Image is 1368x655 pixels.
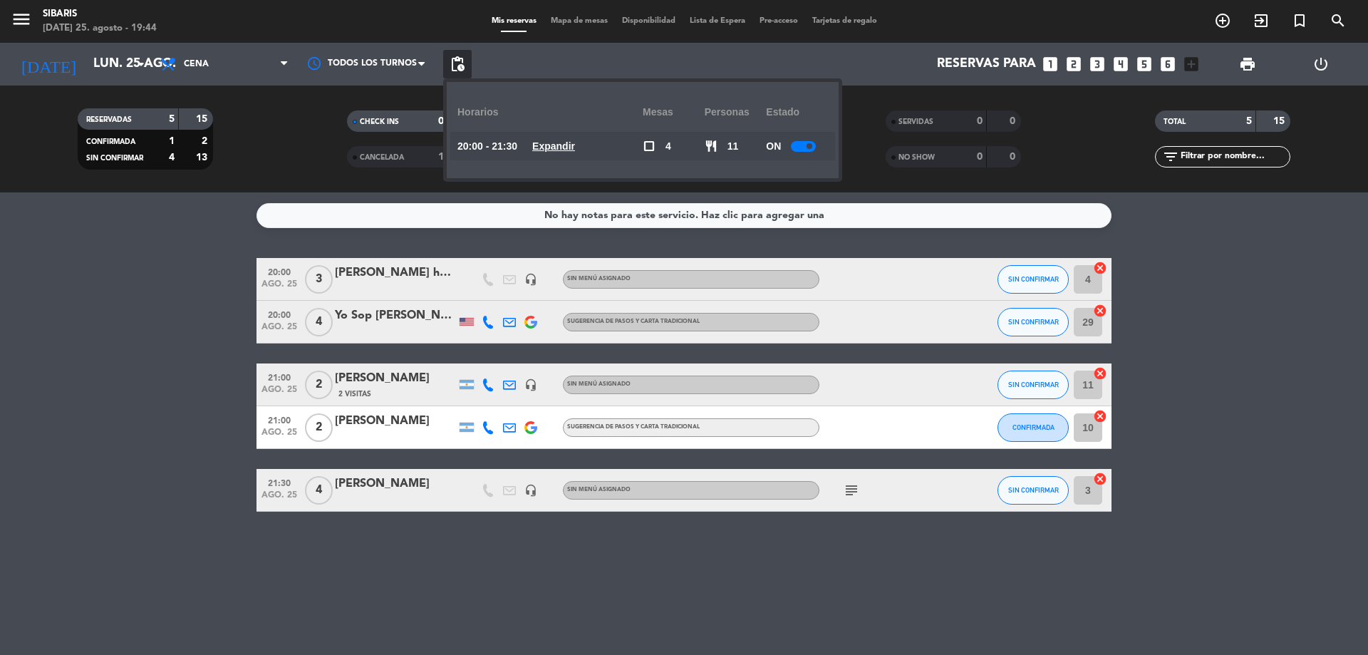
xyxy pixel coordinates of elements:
[524,316,537,329] img: google-logo.png
[335,475,456,493] div: [PERSON_NAME]
[261,306,297,322] span: 20:00
[1041,55,1059,73] i: looks_one
[335,264,456,282] div: [PERSON_NAME] hab 306
[1214,12,1231,29] i: add_circle_outline
[360,118,399,125] span: CHECK INS
[977,152,983,162] strong: 0
[727,138,739,155] span: 11
[1093,409,1107,423] i: cancel
[843,482,860,499] i: subject
[567,381,631,387] span: Sin menú asignado
[1008,275,1059,283] span: SIN CONFIRMAR
[196,114,210,124] strong: 15
[898,154,935,161] span: NO SHOW
[335,369,456,388] div: [PERSON_NAME]
[977,116,983,126] strong: 0
[705,93,767,132] div: personas
[338,388,371,400] span: 2 Visitas
[615,17,683,25] span: Disponibilidad
[567,276,631,282] span: Sin menú asignado
[360,154,404,161] span: CANCELADA
[305,476,333,505] span: 4
[305,265,333,294] span: 3
[261,322,297,339] span: ago. 25
[524,484,537,497] i: headset_mic
[305,371,333,399] span: 2
[261,490,297,507] span: ago. 25
[898,118,933,125] span: SERVIDAS
[1182,55,1201,73] i: add_box
[1093,472,1107,486] i: cancel
[1273,116,1287,126] strong: 15
[997,413,1069,442] button: CONFIRMADA
[1088,55,1107,73] i: looks_3
[484,17,544,25] span: Mis reservas
[261,411,297,428] span: 21:00
[1164,118,1186,125] span: TOTAL
[438,116,444,126] strong: 0
[261,263,297,279] span: 20:00
[1010,152,1018,162] strong: 0
[766,138,781,155] span: ON
[683,17,752,25] span: Lista de Espera
[335,306,456,325] div: Yo Sop [PERSON_NAME]
[86,138,135,145] span: CONFIRMADA
[1162,148,1179,165] i: filter_list
[643,93,705,132] div: Mesas
[544,17,615,25] span: Mapa de mesas
[261,428,297,444] span: ago. 25
[1135,55,1154,73] i: looks_5
[937,57,1036,71] span: Reservas para
[997,476,1069,505] button: SIN CONFIRMAR
[261,474,297,490] span: 21:30
[524,378,537,391] i: headset_mic
[261,385,297,401] span: ago. 25
[665,138,671,155] span: 4
[524,273,537,286] i: headset_mic
[169,114,175,124] strong: 5
[1159,55,1177,73] i: looks_6
[43,21,157,36] div: [DATE] 25. agosto - 19:44
[261,368,297,385] span: 21:00
[997,308,1069,336] button: SIN CONFIRMAR
[1008,486,1059,494] span: SIN CONFIRMAR
[86,116,132,123] span: RESERVADAS
[1330,12,1347,29] i: search
[169,136,175,146] strong: 1
[305,308,333,336] span: 4
[567,487,631,492] span: Sin menú asignado
[1239,56,1256,73] span: print
[449,56,466,73] span: pending_actions
[261,279,297,296] span: ago. 25
[1253,12,1270,29] i: exit_to_app
[1246,116,1252,126] strong: 5
[457,93,643,132] div: Horarios
[11,9,32,35] button: menu
[524,421,537,434] img: google-logo.png
[305,413,333,442] span: 2
[1093,366,1107,381] i: cancel
[1111,55,1130,73] i: looks_4
[766,93,828,132] div: Estado
[86,155,143,162] span: SIN CONFIRMAR
[1010,116,1018,126] strong: 0
[11,48,86,80] i: [DATE]
[43,7,157,21] div: sibaris
[1093,304,1107,318] i: cancel
[1008,318,1059,326] span: SIN CONFIRMAR
[196,153,210,163] strong: 13
[202,136,210,146] strong: 2
[457,138,517,155] span: 20:00 - 21:30
[532,140,575,152] u: Expandir
[567,319,700,324] span: sugerencia de pasos y carta tradicional
[1064,55,1083,73] i: looks_two
[184,59,209,69] span: Cena
[1291,12,1308,29] i: turned_in_not
[752,17,805,25] span: Pre-acceso
[335,412,456,430] div: [PERSON_NAME]
[567,424,700,430] span: sugerencia de pasos y carta tradicional
[1179,149,1290,165] input: Filtrar por nombre...
[1093,261,1107,275] i: cancel
[1312,56,1330,73] i: power_settings_new
[544,207,824,224] div: No hay notas para este servicio. Haz clic para agregar una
